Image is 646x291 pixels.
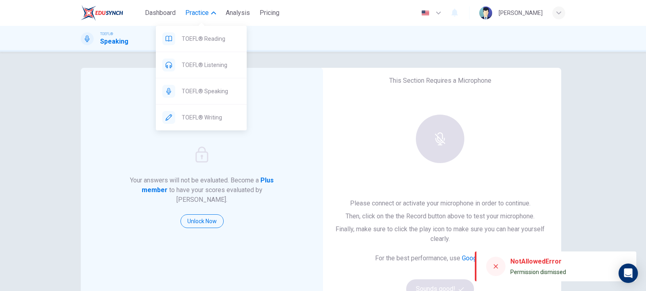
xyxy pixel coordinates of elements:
div: [PERSON_NAME] [499,8,543,18]
p: Please connect or activate your microphone in order to continue. [332,199,548,208]
h1: Speaking [100,37,128,46]
a: Google Chrome [462,254,505,262]
span: TOEFL® [100,31,113,37]
span: Practice [185,8,209,18]
div: TOEFL® Writing [156,105,247,130]
button: Unlock Now [180,214,224,228]
p: Finally, make sure to click the play icon to make sure you can hear yourself clearly. [332,224,548,244]
img: Profile picture [479,6,492,19]
button: Analysis [222,6,253,20]
a: EduSynch logo [81,5,142,21]
span: Analysis [226,8,250,18]
p: Then, click on the the Record button above to test your microphone. [332,211,548,221]
button: Dashboard [142,6,179,20]
button: Practice [182,6,219,20]
div: TOEFL® Listening [156,52,247,78]
div: Open Intercom Messenger [619,264,638,283]
span: TOEFL® Speaking [182,86,240,96]
img: en [420,10,430,16]
span: Pricing [260,8,279,18]
div: TOEFL® Reading [156,26,247,52]
span: Dashboard [145,8,176,18]
h6: Your answers will not be evaluated. Become a to have your scores evaluated by [PERSON_NAME]. [129,176,275,205]
div: TOEFL® Speaking [156,78,247,104]
h6: This Section Requires a Microphone [389,76,491,86]
button: Pricing [256,6,283,20]
div: NotAllowedError [510,257,566,266]
img: EduSynch logo [81,5,123,21]
h6: For the best performance, use [375,253,505,263]
span: TOEFL® Listening [182,60,240,70]
span: Permission dismissed [510,269,566,275]
span: TOEFL® Reading [182,34,240,44]
span: TOEFL® Writing [182,113,240,122]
